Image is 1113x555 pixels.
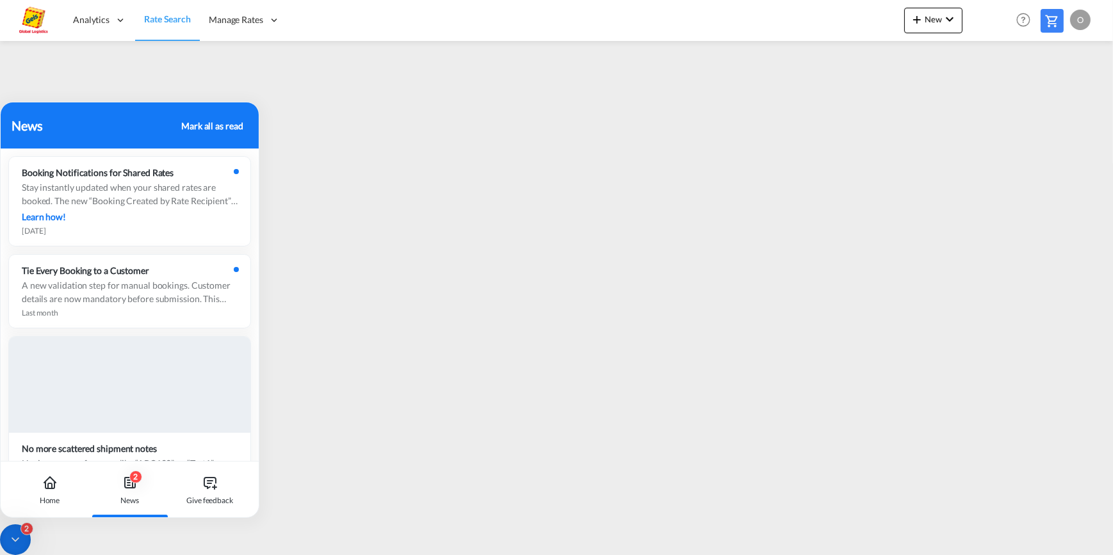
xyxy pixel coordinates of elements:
span: Help [1012,9,1034,31]
img: a2a4a140666c11eeab5485e577415959.png [19,6,48,35]
span: Rate Search [144,13,191,24]
span: Analytics [73,13,110,26]
div: Help [1012,9,1041,32]
div: O [1070,10,1091,30]
button: icon-plus 400-fgNewicon-chevron-down [904,8,963,33]
md-icon: icon-chevron-down [942,12,957,27]
span: Manage Rates [209,13,263,26]
span: New [909,14,957,24]
md-icon: icon-plus 400-fg [909,12,925,27]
